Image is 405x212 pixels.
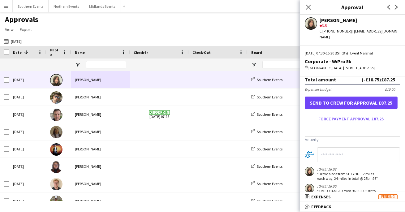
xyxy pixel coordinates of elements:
button: Send to crew for approval £87.25 [305,97,398,109]
button: Southern Events [13,0,49,12]
a: View [2,25,16,33]
div: t. [PHONE_NUMBER] | [EMAIL_ADDRESS][DOMAIN_NAME] [320,28,400,40]
div: "TIME CHANGED from '07:30-15:30' to '07:30-14:00' (-01:30hrs). New total salary £81.25" [317,188,381,202]
span: [DATE] 07:28 [134,106,185,123]
img: Mbalu Kamara [50,161,62,173]
div: [PERSON_NAME] [71,158,130,175]
img: Bethany Lawrence [50,126,62,138]
div: [DATE] [9,141,46,158]
img: Jake Evans [50,178,62,190]
a: Southern Events [251,147,282,151]
input: Board Filter Input [262,61,306,68]
div: [DATE] [9,175,46,192]
span: Southern Events [257,112,282,117]
button: Midlands Events [84,0,120,12]
div: [DATE] [9,193,46,210]
div: [PERSON_NAME] [71,175,130,192]
span: Southern Events [257,164,282,169]
div: [GEOGRAPHIC_DATA] | [STREET_ADDRESS] [305,65,400,71]
button: [DATE] [2,37,23,45]
div: [DATE] [9,123,46,140]
div: [PERSON_NAME] [71,71,130,88]
span: Check-In [134,50,149,55]
span: Date [13,50,22,55]
span: Southern Events [257,199,282,203]
div: [PERSON_NAME] [320,17,400,23]
div: Total amount [305,76,336,83]
button: Northern Events [49,0,84,12]
button: Force payment approval £87.25 [305,114,398,124]
span: Name [75,50,85,55]
div: [DATE] [9,89,46,106]
span: Board [251,50,262,55]
img: William Hoad [50,91,62,104]
app-user-avatar: Joanna Pearce [305,167,314,176]
a: Southern Events [251,164,282,169]
div: [PERSON_NAME] [71,193,130,210]
div: "Drove alone from SL1 7HU. 12 miles each way, 24 miles in total @ 25p = £6" [317,171,381,181]
div: [PERSON_NAME] [71,89,130,106]
div: [DATE] 16:00 [317,184,381,188]
img: Craig van Eyk [50,143,62,156]
div: [PERSON_NAME] [71,106,130,123]
span: Feedback [311,204,331,210]
div: 3.5 [320,23,400,28]
div: Expenses budget [305,87,331,92]
div: [DATE] 16:03 [317,167,381,171]
div: £10.00 [385,87,400,92]
a: Southern Events [251,77,282,82]
img: Joanna Pearce [50,74,62,86]
a: Export [17,25,34,33]
img: Dhanuvarsha Ramasamy [50,195,62,208]
a: Southern Events [251,95,282,99]
span: Southern Events [257,147,282,151]
span: Expenses [311,194,331,200]
input: Name Filter Input [86,61,126,68]
div: [DATE] [9,106,46,123]
a: Southern Events [251,129,282,134]
div: [PERSON_NAME] [71,123,130,140]
span: Southern Events [257,181,282,186]
div: Corporate - WiPro 5k [305,58,400,64]
span: Photo [50,48,60,57]
a: Southern Events [251,181,282,186]
span: View [5,27,14,32]
span: Southern Events [257,95,282,99]
button: Open Filter Menu [75,62,80,67]
app-user-avatar: Joanna Pearce [305,184,314,193]
a: Southern Events [251,112,282,117]
span: Check-Out [192,50,211,55]
span: Southern Events [257,129,282,134]
mat-expansion-panel-header: ExpensesPending [300,192,405,201]
span: Southern Events [257,77,282,82]
h3: Activity [305,137,400,142]
span: Checked-in [149,110,170,115]
img: Gareth Lloyd [50,109,62,121]
span: Export [20,27,32,32]
div: [DATE] [9,158,46,175]
h3: Approval [300,3,405,11]
mat-expansion-panel-header: Feedback [300,202,405,211]
div: [DATE] 07:30-15:30 BST (8h) | Event Marshal [305,50,400,56]
div: [PERSON_NAME] [71,141,130,158]
span: Pending [378,194,398,199]
a: Southern Events [251,199,282,203]
div: (-£18.75) £87.25 [362,76,395,83]
button: Open Filter Menu [251,62,257,67]
div: [DATE] [9,71,46,88]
